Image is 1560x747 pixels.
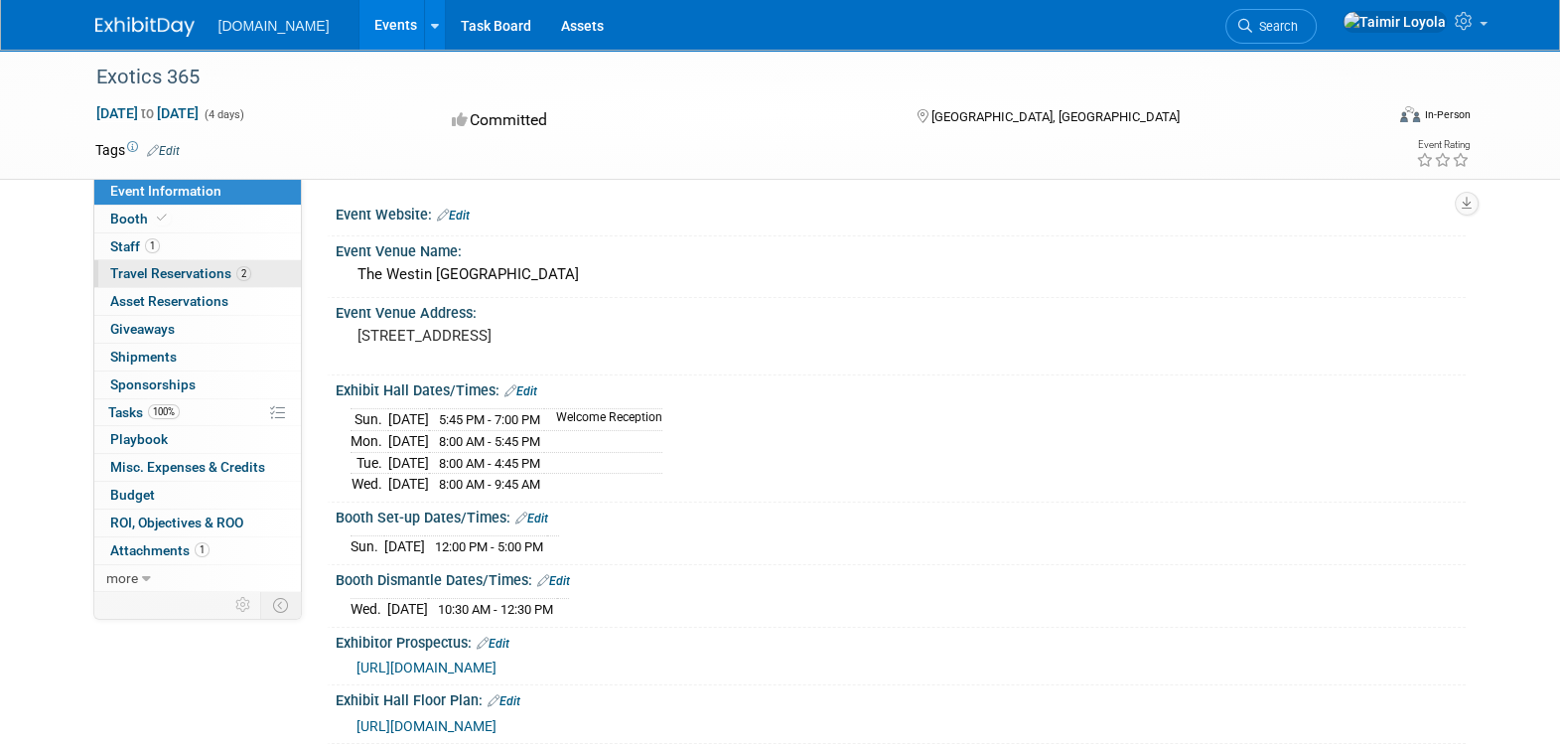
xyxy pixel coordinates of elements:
td: [DATE] [388,409,429,431]
a: [URL][DOMAIN_NAME] [356,660,496,675]
td: Tue. [351,452,388,474]
td: Mon. [351,431,388,453]
a: Travel Reservations2 [94,260,301,287]
span: 1 [145,238,160,253]
a: Staff1 [94,233,301,260]
div: Exhibit Hall Floor Plan: [336,685,1466,711]
span: 8:00 AM - 9:45 AM [439,477,540,492]
span: 10:30 AM - 12:30 PM [438,602,553,617]
a: Search [1225,9,1317,44]
td: Personalize Event Tab Strip [226,592,261,618]
span: to [138,105,157,121]
a: Budget [94,482,301,509]
span: Asset Reservations [110,293,228,309]
span: Shipments [110,349,177,365]
span: 8:00 AM - 4:45 PM [439,456,540,471]
td: Sun. [351,409,388,431]
div: Event Website: [336,200,1466,225]
span: 5:45 PM - 7:00 PM [439,412,540,427]
div: Booth Dismantle Dates/Times: [336,565,1466,591]
div: Exhibitor Prospectus: [336,628,1466,654]
div: The Westin [GEOGRAPHIC_DATA] [351,259,1451,290]
span: Misc. Expenses & Credits [110,459,265,475]
span: 100% [148,404,180,419]
td: Tags [95,140,180,160]
div: Booth Set-up Dates/Times: [336,503,1466,528]
span: Travel Reservations [110,265,251,281]
span: 1 [195,542,210,557]
td: [DATE] [388,431,429,453]
div: Event Rating [1415,140,1469,150]
span: Tasks [108,404,180,420]
span: 12:00 PM - 5:00 PM [435,539,543,554]
img: Taimir Loyola [1343,11,1447,33]
span: Event Information [110,183,221,199]
span: ROI, Objectives & ROO [110,515,243,530]
img: Format-Inperson.png [1400,106,1420,122]
span: 2 [236,266,251,281]
span: Sponsorships [110,376,196,392]
a: Giveaways [94,316,301,343]
td: Sun. [351,536,384,557]
td: [DATE] [388,474,429,495]
pre: [STREET_ADDRESS] [357,327,784,345]
span: Staff [110,238,160,254]
div: Event Venue Address: [336,298,1466,323]
div: Event Format [1266,103,1471,133]
span: Giveaways [110,321,175,337]
td: [DATE] [384,536,425,557]
i: Booth reservation complete [157,213,167,224]
span: 8:00 AM - 5:45 PM [439,434,540,449]
span: Budget [110,487,155,503]
span: Search [1252,19,1298,34]
a: Event Information [94,178,301,205]
td: Wed. [351,474,388,495]
div: Committed [446,103,885,138]
div: Exotics 365 [89,60,1353,95]
a: Tasks100% [94,399,301,426]
a: Attachments1 [94,537,301,564]
a: [URL][DOMAIN_NAME] [356,718,496,734]
td: [DATE] [387,599,428,620]
a: Misc. Expenses & Credits [94,454,301,481]
td: Welcome Reception [544,409,662,431]
span: Attachments [110,542,210,558]
a: Sponsorships [94,372,301,398]
div: In-Person [1423,107,1470,122]
a: Booth [94,206,301,232]
span: Playbook [110,431,168,447]
a: Edit [488,694,520,708]
a: Edit [504,384,537,398]
span: [DOMAIN_NAME] [218,18,330,34]
a: ROI, Objectives & ROO [94,510,301,536]
a: Asset Reservations [94,288,301,315]
span: Booth [110,211,171,226]
a: Shipments [94,344,301,371]
a: Edit [515,512,548,525]
a: Edit [477,637,509,651]
a: more [94,565,301,592]
span: [GEOGRAPHIC_DATA], [GEOGRAPHIC_DATA] [931,109,1180,124]
a: Edit [537,574,570,588]
a: Edit [437,209,470,223]
span: (4 days) [203,108,244,121]
img: ExhibitDay [95,17,195,37]
div: Event Venue Name: [336,236,1466,261]
span: [DATE] [DATE] [95,104,200,122]
td: Wed. [351,599,387,620]
span: more [106,570,138,586]
a: Edit [147,144,180,158]
td: [DATE] [388,452,429,474]
td: Toggle Event Tabs [260,592,301,618]
div: Exhibit Hall Dates/Times: [336,375,1466,401]
a: Playbook [94,426,301,453]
